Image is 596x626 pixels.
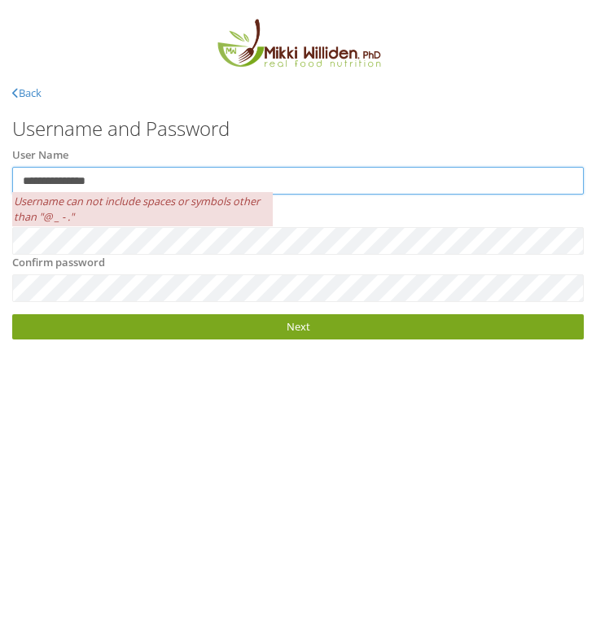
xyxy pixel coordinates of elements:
[12,118,584,139] h3: Username and Password
[205,16,391,77] img: MikkiLogoMain.png
[12,147,68,164] label: User Name
[12,314,584,339] a: Next
[12,85,42,100] a: Back
[12,255,105,271] label: Confirm password
[12,192,273,226] span: Username can not include spaces or symbols other than "@ _ - ."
